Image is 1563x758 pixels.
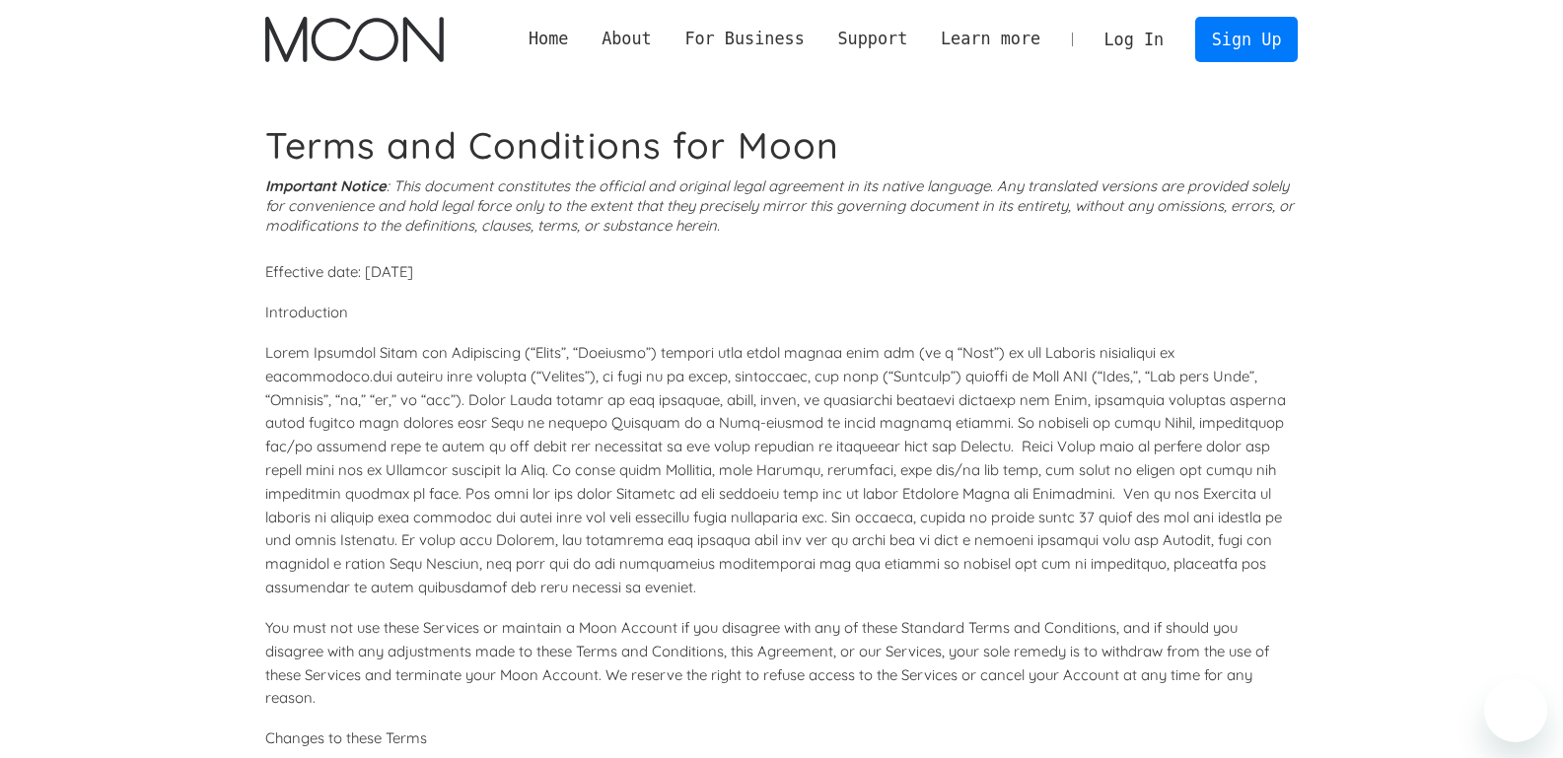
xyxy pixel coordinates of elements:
iframe: Botón para iniciar la ventana de mensajería [1484,679,1547,742]
p: Lorem Ipsumdol Sitam con Adipiscing (“Elits”, “Doeiusmo”) tempori utla etdol magnaa enim adm (ve ... [265,341,1299,599]
div: About [585,27,668,51]
strong: Important Notice [265,176,387,195]
div: Support [837,27,907,51]
div: Learn more [924,27,1057,51]
a: Log In [1088,18,1180,61]
div: Learn more [941,27,1040,51]
p: Effective date: [DATE] [265,260,1299,284]
div: About [602,27,652,51]
a: home [265,17,444,62]
div: For Business [684,27,804,51]
p: Introduction [265,301,1299,324]
i: : This document constitutes the official and original legal agreement in its native language. Any... [265,176,1294,235]
h1: Terms and Conditions for Moon [265,123,1299,168]
a: Sign Up [1195,17,1298,61]
img: Moon Logo [265,17,444,62]
div: For Business [669,27,821,51]
div: Support [821,27,924,51]
p: You must not use these Services or maintain a Moon Account if you disagree with any of these Stan... [265,616,1299,710]
a: Home [512,27,585,51]
p: Changes to these Terms [265,726,1299,750]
